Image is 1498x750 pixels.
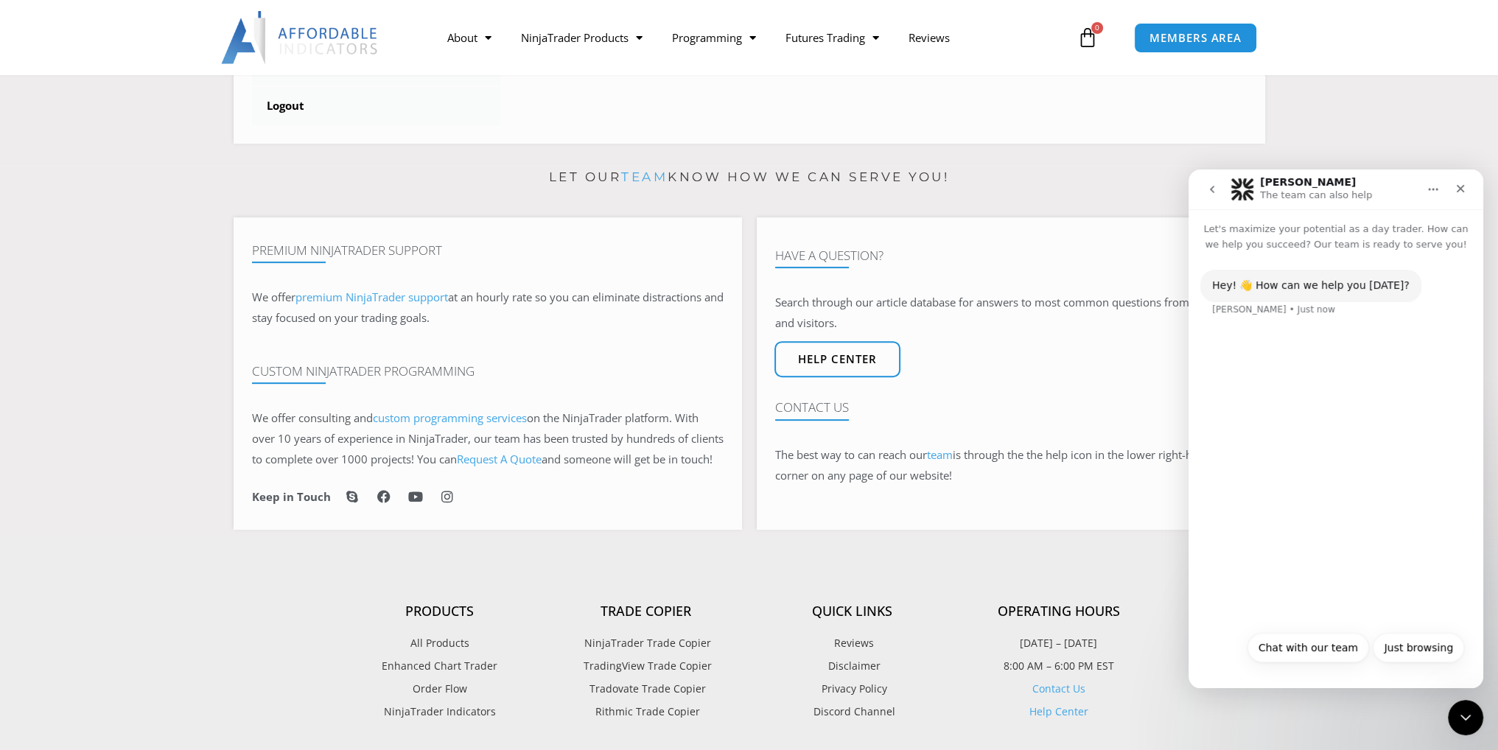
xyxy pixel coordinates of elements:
a: Enhanced Chart Trader [337,656,543,676]
span: Discord Channel [810,702,895,721]
span: We offer [252,290,295,304]
h4: Trade Copier [543,603,749,620]
a: Tradovate Trade Copier [543,679,749,698]
a: Contact Us [1032,681,1085,695]
a: premium NinjaTrader support [295,290,448,304]
a: team [927,447,953,462]
a: Disclaimer [749,656,956,676]
span: NinjaTrader Trade Copier [581,634,711,653]
nav: Menu [432,21,1073,55]
a: Logout [252,87,501,125]
a: team [621,169,668,184]
h4: Products [337,603,543,620]
iframe: Intercom live chat [1189,169,1483,688]
p: The best way to can reach our is through the the help icon in the lower right-hand corner on any ... [775,445,1247,486]
span: Enhanced Chart Trader [382,656,497,676]
a: Futures Trading [770,21,893,55]
a: Privacy Policy [749,679,956,698]
span: MEMBERS AREA [1149,32,1242,43]
a: Help center [774,341,900,377]
a: NinjaTrader Trade Copier [543,634,749,653]
span: Disclaimer [825,656,881,676]
h4: Quick Links [749,603,956,620]
iframe: Intercom live chat [1448,700,1483,735]
a: Reviews [893,21,964,55]
img: LogoAI | Affordable Indicators – NinjaTrader [221,11,379,64]
span: We offer consulting and [252,410,527,425]
span: at an hourly rate so you can eliminate distractions and stay focused on your trading goals. [252,290,724,325]
a: Order Flow [337,679,543,698]
a: custom programming services [373,410,527,425]
p: Search through our article database for answers to most common questions from customers and visit... [775,292,1247,334]
span: Help center [798,354,877,365]
a: Help Center [1029,704,1088,718]
span: Order Flow [413,679,467,698]
a: Discord Channel [749,702,956,721]
span: NinjaTrader Indicators [384,702,496,721]
p: 8:00 AM – 6:00 PM EST [956,656,1162,676]
h4: Custom NinjaTrader Programming [252,364,724,379]
span: on the NinjaTrader platform. With over 10 years of experience in NinjaTrader, our team has been t... [252,410,724,466]
h4: Have A Question? [775,248,1247,263]
a: 0 [1055,16,1120,59]
h6: Keep in Touch [252,490,331,504]
a: Reviews [749,634,956,653]
p: [DATE] – [DATE] [956,634,1162,653]
h4: Operating Hours [956,603,1162,620]
span: Privacy Policy [818,679,887,698]
h4: Contact Us [775,400,1247,415]
a: About [432,21,505,55]
span: Reviews [830,634,874,653]
span: Tradovate Trade Copier [586,679,706,698]
span: TradingView Trade Copier [580,656,712,676]
a: All Products [337,634,543,653]
a: TradingView Trade Copier [543,656,749,676]
a: Request A Quote [457,452,542,466]
a: MEMBERS AREA [1134,23,1257,53]
a: Rithmic Trade Copier [543,702,749,721]
a: Programming [657,21,770,55]
a: NinjaTrader Products [505,21,657,55]
h4: Premium NinjaTrader Support [252,243,724,258]
span: All Products [410,634,469,653]
span: 0 [1091,22,1103,34]
span: Rithmic Trade Copier [592,702,700,721]
a: NinjaTrader Indicators [337,702,543,721]
p: Let our know how we can serve you! [234,166,1265,189]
